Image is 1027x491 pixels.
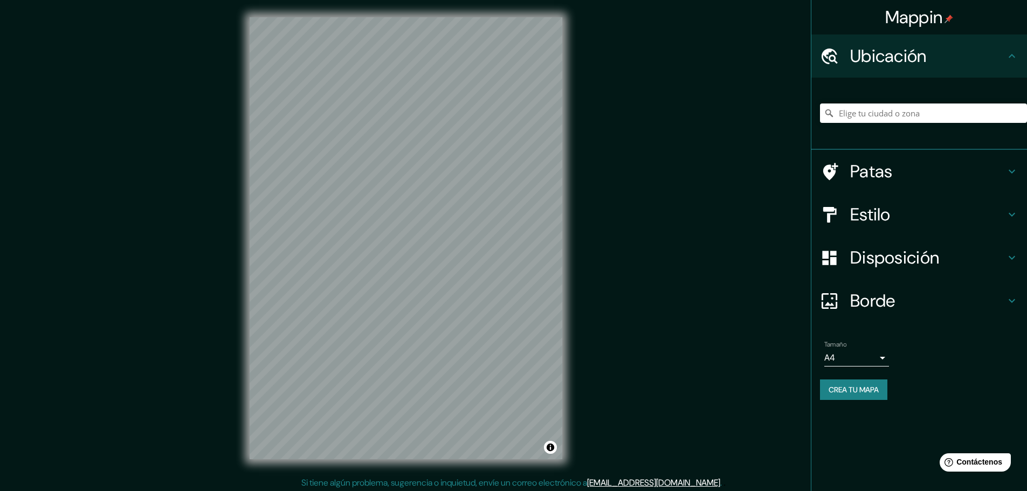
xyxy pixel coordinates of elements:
[850,160,893,183] font: Patas
[824,349,889,366] div: A4
[850,45,927,67] font: Ubicación
[811,34,1027,78] div: Ubicación
[820,379,887,400] button: Crea tu mapa
[544,441,557,454] button: Activar o desactivar atribución
[850,246,939,269] font: Disposición
[250,17,562,459] canvas: Mapa
[811,236,1027,279] div: Disposición
[824,340,846,349] font: Tamaño
[820,103,1027,123] input: Elige tu ciudad o zona
[931,449,1015,479] iframe: Lanzador de widgets de ayuda
[811,193,1027,236] div: Estilo
[824,352,835,363] font: A4
[811,150,1027,193] div: Patas
[720,477,722,488] font: .
[829,385,879,395] font: Crea tu mapa
[945,15,953,23] img: pin-icon.png
[811,279,1027,322] div: Borde
[885,6,943,29] font: Mappin
[301,477,587,488] font: Si tiene algún problema, sugerencia o inquietud, envíe un correo electrónico a
[850,289,895,312] font: Borde
[723,476,726,488] font: .
[722,476,723,488] font: .
[850,203,891,226] font: Estilo
[587,477,720,488] a: [EMAIL_ADDRESS][DOMAIN_NAME]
